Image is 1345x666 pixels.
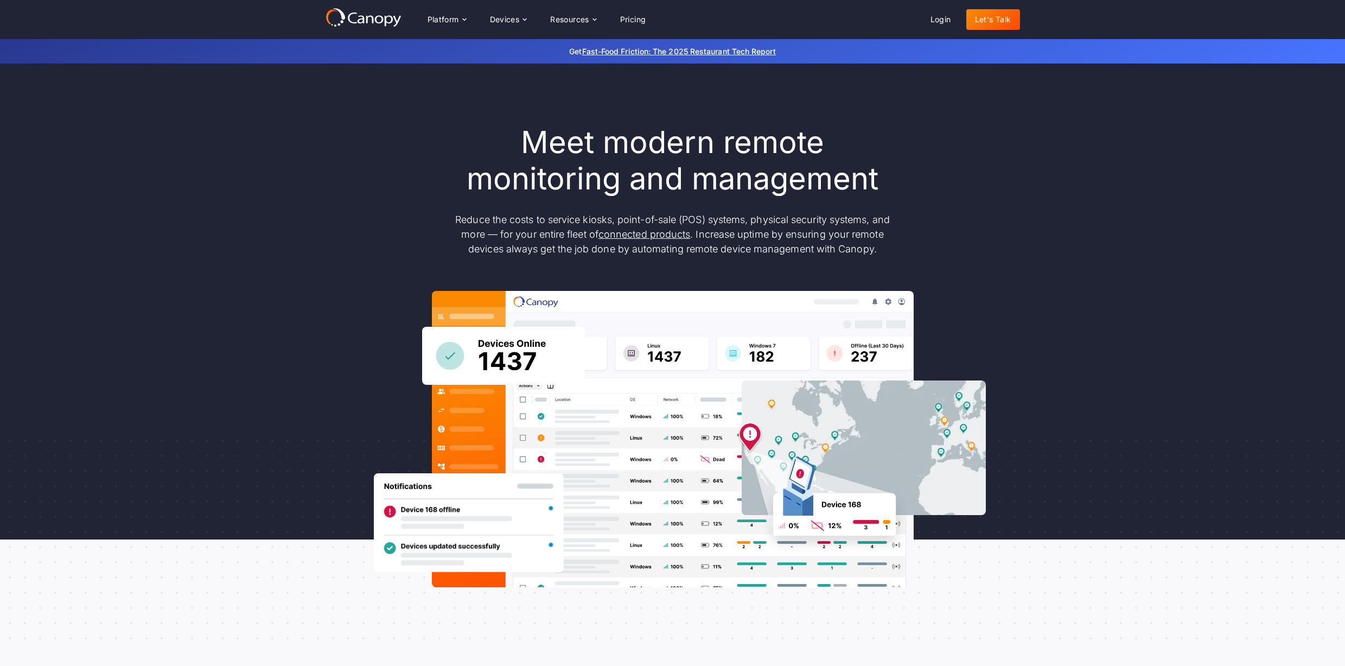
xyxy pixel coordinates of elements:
a: Fast-Food Friction: The 2025 Restaurant Tech Report [582,47,776,56]
h1: Meet modern remote monitoring and management [445,124,901,197]
div: Resources [550,16,589,23]
p: Get [407,46,939,57]
div: Platform [428,16,459,23]
a: Pricing [611,9,655,30]
p: Reduce the costs to service kiosks, point-of-sale (POS) systems, physical security systems, and m... [445,212,901,256]
a: Login [922,9,960,30]
div: Platform [419,9,475,30]
div: Devices [490,16,520,23]
img: Canopy sees how many devices are online [422,327,585,385]
a: connected products [598,229,690,240]
a: Let's Talk [966,9,1020,30]
div: Devices [481,9,536,30]
div: Resources [541,9,604,30]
